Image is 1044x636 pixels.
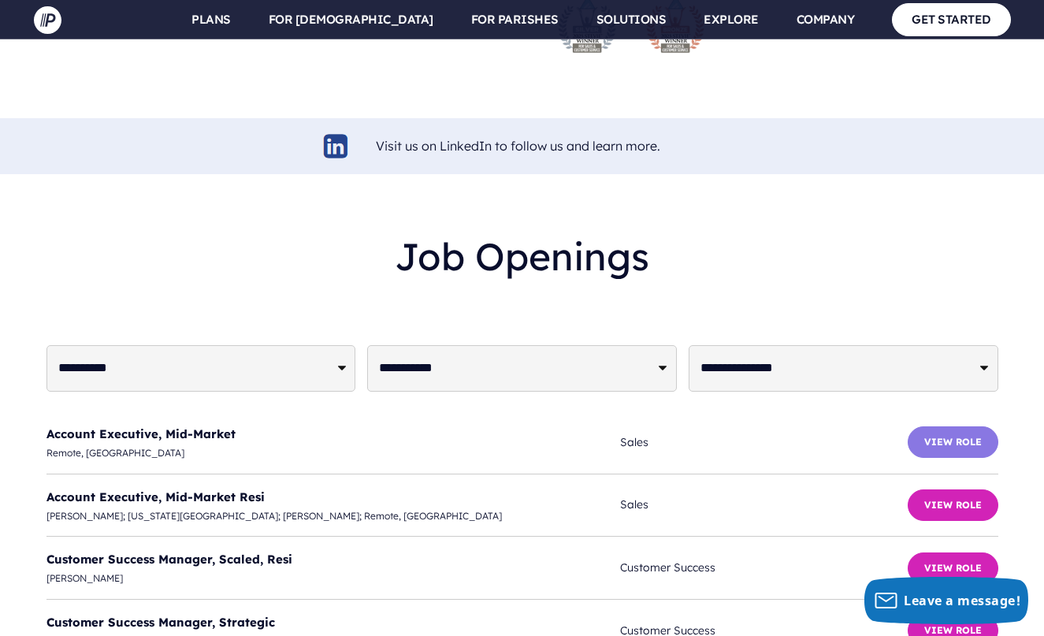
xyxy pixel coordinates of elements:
[620,495,907,515] span: Sales
[904,592,1020,609] span: Leave a message!
[46,221,998,292] h2: Job Openings
[46,489,265,504] a: Account Executive, Mid-Market Resi
[321,132,351,161] img: linkedin-logo
[908,426,998,458] button: View Role
[46,444,621,462] span: Remote, [GEOGRAPHIC_DATA]
[620,558,907,578] span: Customer Success
[376,138,660,154] a: Visit us on LinkedIn to follow us and learn more.
[46,508,621,525] span: [PERSON_NAME]; [US_STATE][GEOGRAPHIC_DATA]; [PERSON_NAME]; Remote, [GEOGRAPHIC_DATA]
[864,577,1028,624] button: Leave a message!
[908,552,998,584] button: View Role
[46,570,621,587] span: [PERSON_NAME]
[46,615,275,630] a: Customer Success Manager, Strategic
[46,552,292,567] a: Customer Success Manager, Scaled, Resi
[892,3,1011,35] a: GET STARTED
[908,489,998,521] button: View Role
[46,426,236,441] a: Account Executive, Mid-Market
[620,433,907,452] span: Sales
